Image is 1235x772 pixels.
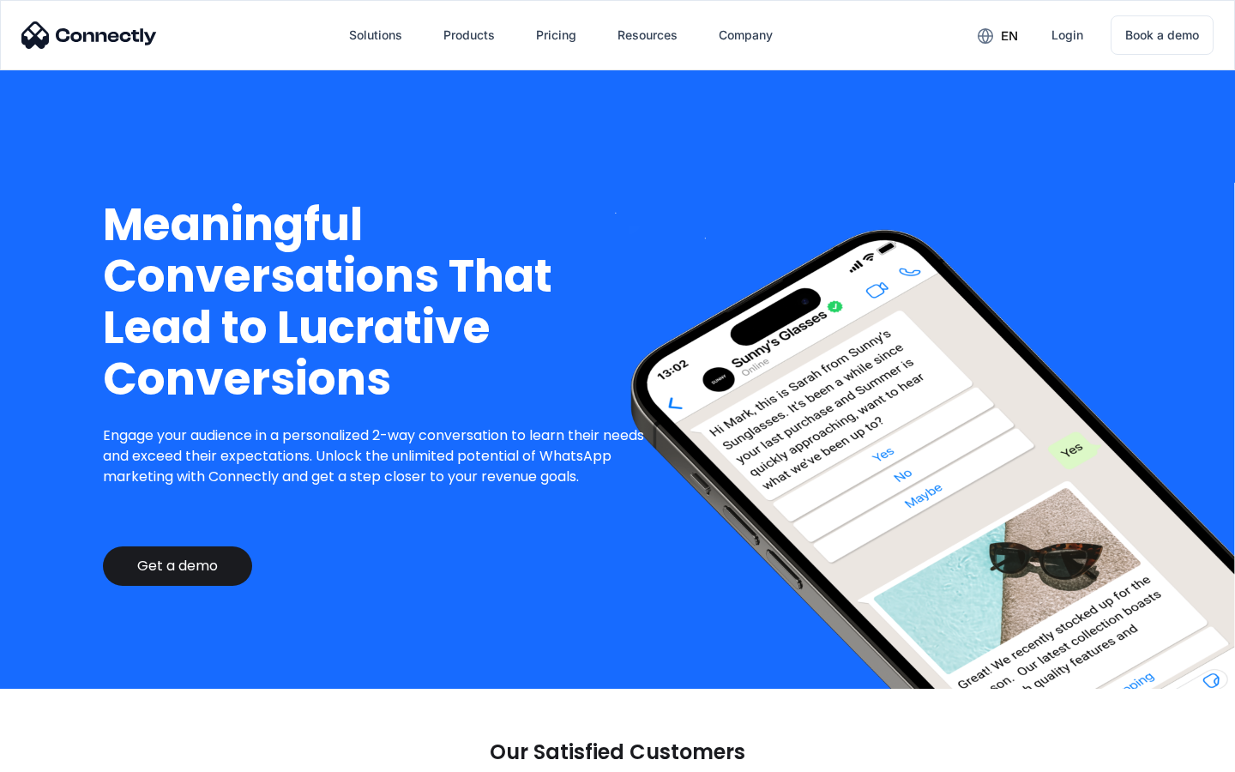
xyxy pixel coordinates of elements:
div: Pricing [536,23,576,47]
div: Resources [617,23,678,47]
h1: Meaningful Conversations That Lead to Lucrative Conversions [103,199,658,405]
div: Get a demo [137,558,218,575]
div: Company [719,23,773,47]
p: Our Satisfied Customers [490,740,745,764]
div: Login [1051,23,1083,47]
a: Pricing [522,15,590,56]
a: Get a demo [103,546,252,586]
a: Login [1038,15,1097,56]
ul: Language list [34,742,103,766]
div: en [1001,24,1018,48]
aside: Language selected: English [17,742,103,766]
div: Solutions [349,23,402,47]
p: Engage your audience in a personalized 2-way conversation to learn their needs and exceed their e... [103,425,658,487]
img: Connectly Logo [21,21,157,49]
div: Products [443,23,495,47]
a: Book a demo [1111,15,1214,55]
